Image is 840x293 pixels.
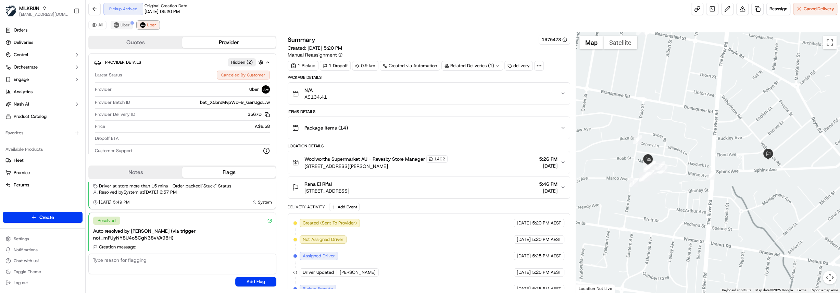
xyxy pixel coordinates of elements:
img: uber-new-logo.jpeg [140,22,146,28]
span: Creation message: [99,244,136,250]
span: [DATE] 5:20 PM [308,45,342,51]
div: Auto resolved by [PERSON_NAME] (via trigger not_mFUyNY8U4o5CgN38vVA98H) [93,228,272,241]
img: Nash [7,7,21,21]
button: All [88,21,106,29]
button: Uber [111,21,133,29]
span: Package Items ( 14 ) [304,124,348,131]
button: Map camera controls [823,271,837,284]
span: [DATE] [539,162,557,169]
span: 5:20 PM AEST [532,236,561,243]
span: [DATE] 5:49 PM [99,199,129,205]
div: Location Not Live [576,284,615,293]
span: bat_X5bnJMvpWD-9_QanUgcLJw [200,99,270,106]
button: Toggle Theme [3,267,83,277]
span: Rana El Rifai [304,181,332,187]
span: Created: [288,45,342,51]
a: 📗Knowledge Base [4,150,55,163]
span: Deliveries [14,39,33,46]
span: A$134.41 [304,94,327,100]
span: Manual Reassignment [288,51,337,58]
div: Location Details [288,143,570,149]
span: Fleet [14,157,24,163]
button: Add Event [329,203,360,211]
span: • [57,106,59,112]
div: 17 [633,135,642,144]
button: Settings [3,234,83,244]
a: Terms (opens in new tab) [797,288,806,292]
button: Log out [3,278,83,288]
div: Items Details [288,109,570,114]
button: MILKRUNMILKRUN[EMAIL_ADDRESS][DOMAIN_NAME] [3,3,71,19]
div: 15 [648,166,657,175]
img: Hannah Dayet [7,100,18,111]
span: System [258,199,272,205]
span: Reassign [769,6,787,12]
span: Customer Support [95,148,133,154]
h3: Summary [288,37,315,43]
span: [STREET_ADDRESS][PERSON_NAME] [304,163,448,170]
img: Google [578,284,600,293]
div: Favorites [3,127,83,138]
button: Toggle fullscreen view [823,36,837,49]
button: Control [3,49,83,60]
span: Promise [14,170,30,176]
a: Created via Automation [380,61,440,71]
span: Nash AI [14,101,29,107]
button: Create [3,212,83,223]
button: Reassign [766,3,790,15]
span: [DATE] 05:20 PM [145,9,180,15]
span: Created (Sent To Provider) [303,220,357,226]
span: A$8.58 [255,123,270,130]
button: MILKRUN [19,5,39,12]
button: Woolworths Supermarket AU - Revesby Store Manager1402[STREET_ADDRESS][PERSON_NAME]5:26 PM[DATE] [288,151,570,174]
a: Product Catalog [3,111,83,122]
span: Hidden ( 2 ) [231,59,253,65]
span: Uber [121,22,130,28]
span: Original Creation Date [145,3,187,9]
button: Promise [3,167,83,178]
button: 1975473 [542,37,567,43]
a: Deliveries [3,37,83,48]
button: Keyboard shortcuts [722,288,751,293]
div: 1 [629,178,638,187]
button: Start new chat [116,68,125,76]
span: Product Catalog [14,113,47,120]
button: Chat with us! [3,256,83,266]
span: Pickup Enroute [303,286,333,292]
button: Manual Reassignment [288,51,342,58]
p: Welcome 👋 [7,27,125,38]
span: [STREET_ADDRESS] [304,187,349,194]
button: Flags [182,167,275,178]
span: Knowledge Base [14,153,52,160]
button: Engage [3,74,83,85]
img: uber-new-logo.jpeg [262,85,270,94]
span: Dropoff ETA [95,135,119,142]
div: 1 Dropoff [320,61,351,71]
button: See all [106,88,125,96]
span: Not Assigned Driver [303,236,343,243]
span: API Documentation [65,153,110,160]
span: Woolworths Supermarket AU - Revesby Store Manager [304,156,425,162]
span: • [57,125,59,130]
span: Late delivery (LOLS) - 45mins | Dropoff Delayed - Dropoff ETA too far after specified dropoff time [99,250,272,263]
div: We're available if you need us! [31,72,94,78]
a: Report a map error [811,288,838,292]
div: 0.9 km [352,61,378,71]
button: Notes [89,167,182,178]
button: Nash AI [3,99,83,110]
div: 28 [706,171,715,180]
button: [EMAIL_ADDRESS][DOMAIN_NAME] [19,12,68,17]
span: Uber [147,22,156,28]
button: Fleet [3,155,83,166]
span: Provider Delivery ID [95,111,135,118]
span: at [DATE] 6:57 PM [140,189,177,195]
span: Latest Status [95,72,122,78]
div: Resolved [93,217,120,225]
div: Start new chat [31,65,112,72]
span: [DATE] [517,253,531,259]
a: Analytics [3,86,83,97]
span: [DATE] [517,236,531,243]
div: Available Products [3,144,83,155]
